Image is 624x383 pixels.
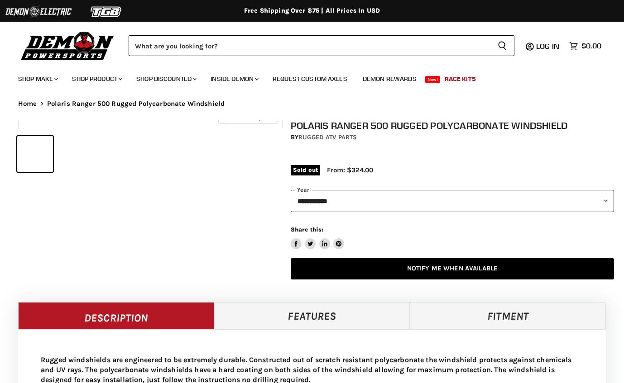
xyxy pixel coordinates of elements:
aside: Share this: [291,226,345,250]
span: $0.00 [581,42,601,50]
form: Product [129,35,514,56]
a: Home [18,100,37,108]
a: Shop Discounted [130,70,202,88]
select: year [291,190,614,212]
span: Sold out [291,165,320,175]
a: Race Kits [438,70,483,88]
a: Notify Me When Available [291,258,614,279]
img: Demon Electric Logo 2 [5,3,72,20]
button: Search [490,35,514,56]
img: TGB Logo 2 [72,3,140,20]
ul: Main menu [11,66,599,88]
span: Polaris Ranger 500 Rugged Polycarbonate Windshield [47,100,225,108]
a: Description [18,302,214,329]
div: by [291,132,614,142]
span: From: $324.00 [327,166,373,174]
a: Demon Rewards [356,70,423,88]
a: Shop Make [11,70,63,88]
img: Demon Powersports [18,29,117,61]
span: Click to expand [223,114,273,121]
span: Share this: [291,226,323,233]
a: $0.00 [565,39,606,52]
input: Search [129,35,490,56]
a: Features [214,302,410,329]
a: Shop Product [65,70,128,88]
button: IMAGE thumbnail [17,136,53,172]
a: Inside Demon [204,70,264,88]
span: New! [425,76,441,83]
a: Request Custom Axles [266,70,354,88]
a: Rugged ATV Parts [298,133,357,141]
a: Fitment [410,302,606,329]
span: Log in [536,42,559,51]
h1: Polaris Ranger 500 Rugged Polycarbonate Windshield [291,120,614,131]
a: Log in [532,42,565,50]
